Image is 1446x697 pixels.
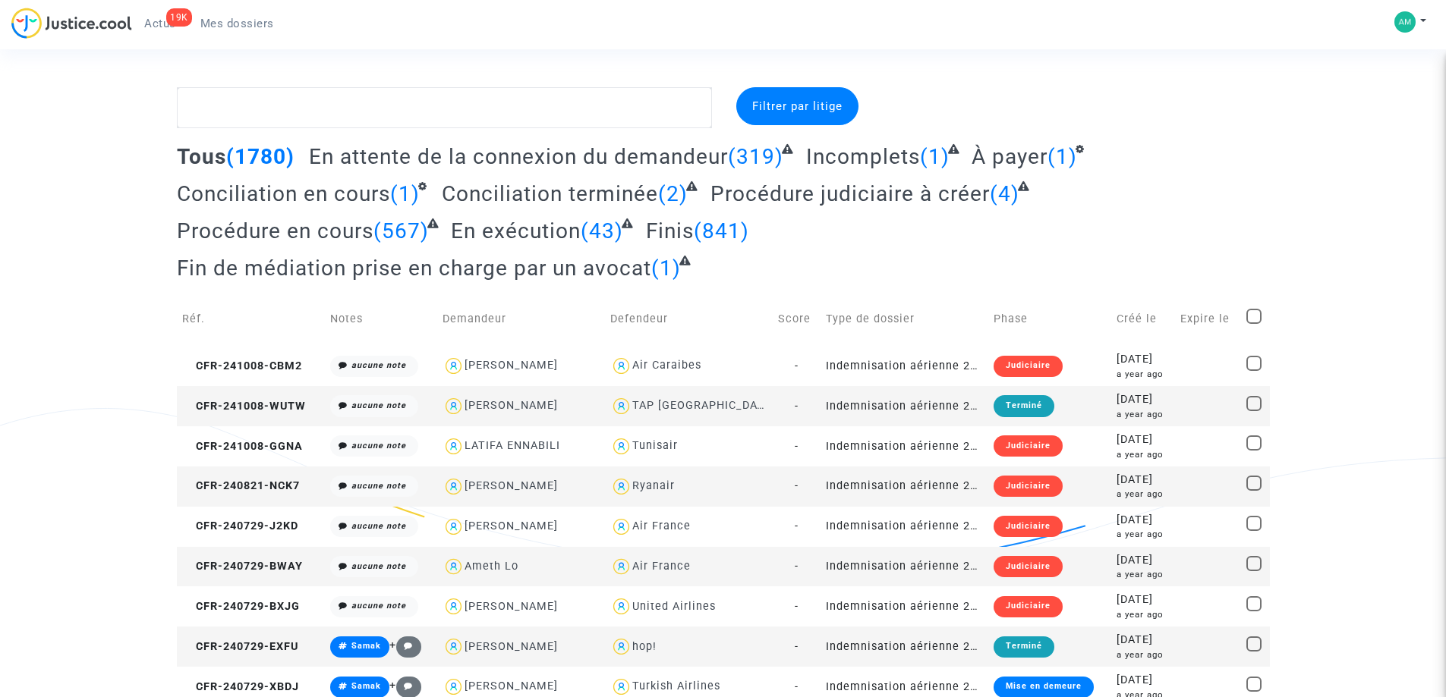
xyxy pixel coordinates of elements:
[795,520,799,532] span: -
[990,181,1019,206] span: (4)
[351,400,406,410] i: aucune note
[390,181,420,206] span: (1)
[182,440,303,453] span: CFR-241008-GGNA
[632,640,657,653] div: hop!
[177,292,326,346] td: Réf.
[351,601,406,611] i: aucune note
[795,400,799,413] span: -
[182,359,302,372] span: CFR-241008-CBM2
[177,181,390,206] span: Conciliation en cours
[1117,592,1170,608] div: [DATE]
[658,181,688,206] span: (2)
[182,600,300,613] span: CFR-240729-BXJG
[182,520,298,532] span: CFR-240729-J2KD
[351,360,406,370] i: aucune note
[795,640,799,653] span: -
[632,399,775,412] div: TAP [GEOGRAPHIC_DATA]
[465,399,558,412] div: [PERSON_NAME]
[795,440,799,453] span: -
[443,435,465,457] img: icon-user.svg
[182,680,299,693] span: CFR-240729-XBDJ
[188,12,286,35] a: Mes dossiers
[465,600,558,613] div: [PERSON_NAME]
[632,520,691,532] div: Air France
[177,144,226,169] span: Tous
[351,561,406,571] i: aucune note
[144,17,176,30] span: Actus
[465,640,558,653] div: [PERSON_NAME]
[1117,528,1170,541] div: a year ago
[443,556,465,578] img: icon-user.svg
[821,547,988,587] td: Indemnisation aérienne 261/2004
[694,218,749,243] span: (841)
[1117,391,1170,408] div: [DATE]
[752,99,843,113] span: Filtrer par litige
[1175,292,1241,346] td: Expire le
[920,144,950,169] span: (1)
[710,181,990,206] span: Procédure judiciaire à créer
[795,359,799,372] span: -
[1394,11,1416,33] img: 56fb96a83d4c3cbcc3f256df9a5bad6a
[351,521,406,531] i: aucune note
[795,600,799,613] span: -
[988,292,1111,346] td: Phase
[1111,292,1175,346] td: Créé le
[994,356,1063,377] div: Judiciaire
[581,218,623,243] span: (43)
[972,144,1047,169] span: À payer
[632,479,675,492] div: Ryanair
[632,560,691,573] div: Air France
[632,680,720,692] div: Turkish Airlines
[795,479,799,492] span: -
[166,8,192,27] div: 19K
[1117,648,1170,661] div: a year ago
[11,8,132,39] img: jc-logo.svg
[994,636,1054,658] div: Terminé
[1117,351,1170,368] div: [DATE]
[821,586,988,626] td: Indemnisation aérienne 261/2004
[994,435,1063,457] div: Judiciaire
[465,439,560,452] div: LATIFA ENNABILI
[437,292,605,346] td: Demandeur
[465,520,558,532] div: [PERSON_NAME]
[325,292,437,346] td: Notes
[132,12,188,35] a: 19KActus
[994,596,1063,617] div: Judiciaire
[1117,568,1170,581] div: a year ago
[646,218,694,243] span: Finis
[226,144,295,169] span: (1780)
[442,181,658,206] span: Conciliation terminée
[1117,672,1170,689] div: [DATE]
[610,636,632,658] img: icon-user.svg
[821,507,988,547] td: Indemnisation aérienne 261/2004
[610,395,632,417] img: icon-user.svg
[443,355,465,377] img: icon-user.svg
[610,556,632,578] img: icon-user.svg
[177,218,373,243] span: Procédure en cours
[1047,144,1077,169] span: (1)
[1117,368,1170,381] div: a year ago
[632,439,678,452] div: Tunisair
[773,292,821,346] td: Score
[389,639,422,651] span: +
[1117,432,1170,448] div: [DATE]
[1117,472,1170,488] div: [DATE]
[1117,608,1170,621] div: a year ago
[177,256,651,281] span: Fin de médiation prise en charge par un avocat
[821,386,988,426] td: Indemnisation aérienne 261/2004
[728,144,783,169] span: (319)
[465,479,558,492] div: [PERSON_NAME]
[821,346,988,386] td: Indemnisation aérienne 261/2004
[821,466,988,507] td: Indemnisation aérienne 261/2004
[182,400,306,413] span: CFR-241008-WUTW
[443,516,465,538] img: icon-user.svg
[1117,552,1170,569] div: [DATE]
[465,560,518,573] div: Ameth Lo
[610,476,632,498] img: icon-user.svg
[632,600,716,613] div: United Airlines
[651,256,681,281] span: (1)
[351,441,406,451] i: aucune note
[610,595,632,617] img: icon-user.svg
[309,144,728,169] span: En attente de la connexion du demandeur
[806,144,920,169] span: Incomplets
